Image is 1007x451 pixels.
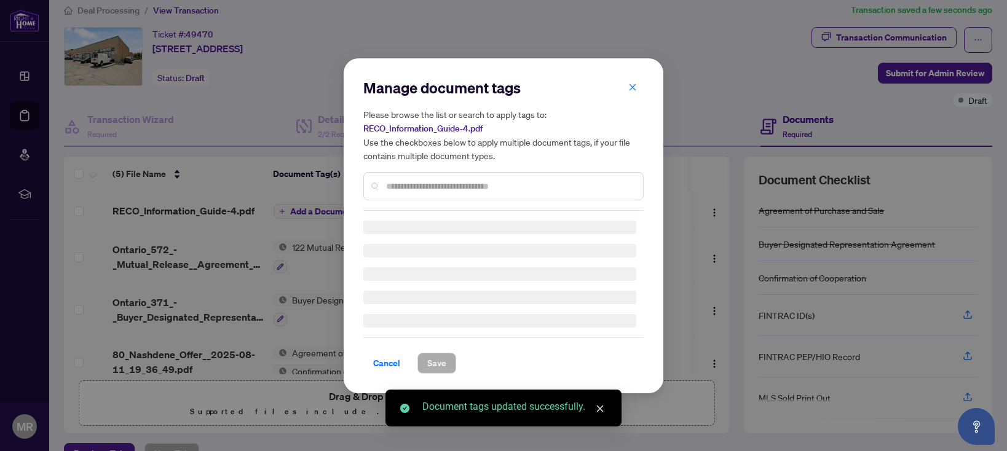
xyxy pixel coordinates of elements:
h2: Manage document tags [363,78,644,98]
div: Document tags updated successfully. [422,399,607,414]
span: check-circle [400,404,409,413]
button: Save [417,353,456,374]
h5: Please browse the list or search to apply tags to: Use the checkboxes below to apply multiple doc... [363,108,644,162]
span: RECO_Information_Guide-4.pdf [363,123,483,134]
span: close [596,404,604,413]
span: close [628,82,637,91]
a: Close [593,402,607,415]
button: Open asap [958,408,995,445]
button: Cancel [363,353,410,374]
span: Cancel [373,353,400,373]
